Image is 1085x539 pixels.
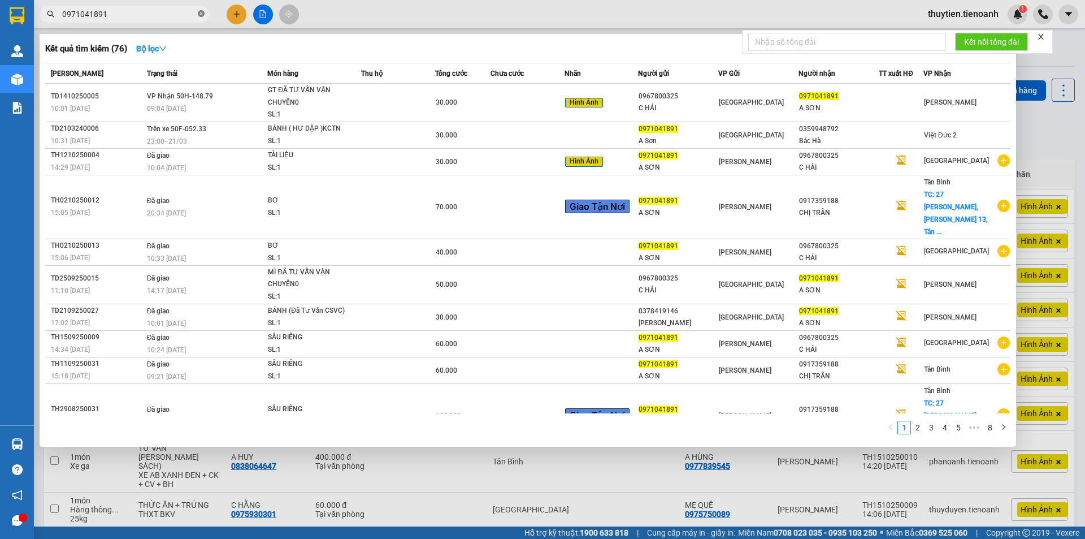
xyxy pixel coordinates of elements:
div: BÁNH ( HƯ DẬP )KCTN [268,123,353,135]
span: [GEOGRAPHIC_DATA] [719,281,784,288]
div: Bác Hà [799,135,878,147]
span: [PERSON_NAME] [924,281,976,288]
div: SL: 1 [268,207,353,219]
button: right [997,421,1010,434]
span: [PERSON_NAME] [924,313,976,321]
span: 10:33 [DATE] [147,255,186,262]
span: [PERSON_NAME] [924,98,976,106]
img: solution-icon [11,102,23,114]
span: Thu hộ [361,70,383,77]
div: 0967800325 [799,240,878,252]
div: CHỊ TRÂN [799,370,878,382]
div: C HẢI [639,102,718,114]
div: A SƠN [799,284,878,296]
div: A SƠN [639,252,718,264]
span: VP Nhận [923,70,951,77]
span: close-circle [198,9,205,20]
span: Tân Bình [924,365,951,373]
div: TH0210250012 [51,195,144,206]
div: 0967800325 [639,273,718,284]
span: [GEOGRAPHIC_DATA] [719,98,784,106]
span: Đã giao [147,242,170,250]
span: Món hàng [267,70,298,77]
span: 14:17 [DATE] [147,287,186,295]
div: SL: 1 [268,252,353,265]
div: SL: 1 [268,291,353,303]
div: SL: 1 [268,162,353,174]
div: TD2109250027 [51,305,144,317]
span: plus-circle [997,408,1010,421]
span: TT xuất HĐ [879,70,913,77]
div: SẦU RIÊNG [268,403,353,416]
span: 40.000 [436,248,457,256]
span: 10:31 [DATE] [51,137,90,145]
div: BƠ [268,240,353,252]
span: 160.000 [436,412,461,420]
span: plus-circle [997,337,1010,349]
div: 0967800325 [799,332,878,344]
div: 0359948792 [799,123,878,135]
a: 1 [898,421,910,434]
div: A SƠN [639,344,718,356]
span: [PERSON_NAME] [719,158,771,166]
span: 30.000 [436,313,457,321]
span: Đã giao [147,307,170,315]
li: Next Page [997,421,1010,434]
div: A SƠN [639,370,718,382]
span: 0971041891 [639,152,678,159]
span: 11:10 [DATE] [51,287,90,295]
div: A SƠN [639,162,718,174]
div: BÁNH (Đã Tư Vấn CSVC) [268,305,353,317]
span: 0971041891 [799,274,839,282]
div: [PERSON_NAME] [639,317,718,329]
a: 8 [984,421,996,434]
div: 0378419146 [639,305,718,317]
h3: Kết quả tìm kiếm ( 76 ) [45,43,127,55]
span: [PERSON_NAME] [719,366,771,374]
div: A SƠN [799,102,878,114]
span: 0971041891 [639,242,678,250]
span: question-circle [12,464,23,475]
span: close-circle [198,10,205,17]
span: 10:24 [DATE] [147,346,186,354]
span: [GEOGRAPHIC_DATA] [924,339,989,347]
span: 10:01 [DATE] [147,320,186,327]
div: C HẢI [799,162,878,174]
span: left [887,424,894,430]
span: [PERSON_NAME] [719,340,771,348]
span: notification [12,490,23,501]
div: 0917359188 [799,195,878,207]
li: 5 [952,421,965,434]
span: ••• [965,421,983,434]
span: 15:05 [DATE] [51,209,90,217]
div: TD2103240006 [51,123,144,135]
img: logo-vxr [10,7,24,24]
span: 0971041891 [639,197,678,205]
span: plus-circle [997,363,1010,376]
span: close [1037,33,1045,41]
div: BƠ [268,195,353,207]
span: Trên xe 50F-052.33 [147,125,206,133]
span: 15:18 [DATE] [51,372,90,380]
span: Người nhận [798,70,835,77]
span: Kết nối tổng đài [964,36,1019,48]
li: 8 [983,421,997,434]
a: 3 [925,421,938,434]
div: 0967800325 [799,150,878,162]
span: 09:21 [DATE] [147,373,186,381]
div: SL: 1 [268,370,353,383]
span: 60.000 [436,366,457,374]
span: Chưa cước [491,70,524,77]
span: Nhãn [565,70,581,77]
a: 2 [912,421,924,434]
div: C HẢI [799,252,878,264]
span: [GEOGRAPHIC_DATA] [719,131,784,139]
input: Tìm tên, số ĐT hoặc mã đơn [62,8,196,20]
span: 10:01 [DATE] [51,105,90,113]
span: Tân Bình [924,178,951,186]
div: TH2908250031 [51,403,144,415]
span: 14:34 [DATE] [51,346,90,353]
span: 0971041891 [639,360,678,368]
